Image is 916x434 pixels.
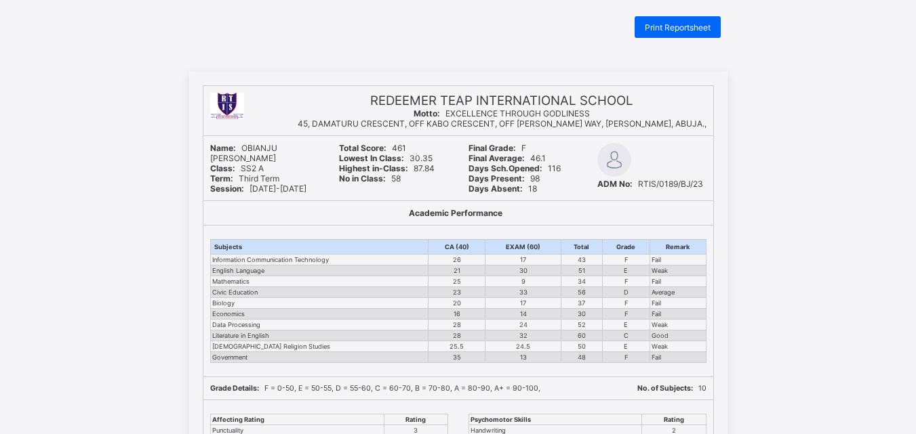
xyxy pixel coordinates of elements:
[210,265,428,276] td: English Language
[210,240,428,255] th: Subjects
[339,143,406,153] span: 461
[650,320,706,330] td: Weak
[210,255,428,265] td: Information Communication Technology
[370,93,633,108] span: REDEEMER TEAP INTERNATIONAL SCHOOL
[561,265,602,276] td: 51
[650,330,706,341] td: Good
[561,320,602,330] td: 52
[561,309,602,320] td: 30
[210,163,235,173] b: Class:
[485,298,561,309] td: 17
[650,298,706,309] td: Fail
[469,153,546,163] span: 46.1
[485,341,561,352] td: 24.5
[469,414,641,425] th: Psychomotor Skills
[210,163,264,173] span: SS2 A
[409,208,502,218] b: Academic Performance
[602,352,650,363] td: F
[210,173,233,183] b: Term:
[428,309,485,320] td: 16
[428,330,485,341] td: 28
[650,255,706,265] td: Fail
[428,265,485,276] td: 21
[469,183,523,194] b: Days Absent:
[210,298,428,309] td: Biology
[339,173,401,183] span: 58
[210,330,428,341] td: Literature in English
[650,309,706,320] td: Fail
[561,298,602,309] td: 37
[339,143,386,153] b: Total Score:
[602,287,650,298] td: D
[339,163,408,173] b: Highest in-Class:
[210,276,428,287] td: Mathematics
[210,287,428,298] td: Civic Education
[428,240,485,255] th: CA (40)
[561,255,602,265] td: 43
[561,341,602,352] td: 50
[210,309,428,320] td: Economics
[597,179,703,189] span: RTIS/0189/BJ/23
[339,153,433,163] span: 30.35
[485,309,561,320] td: 14
[485,276,561,287] td: 9
[339,173,386,183] b: No in Class:
[210,143,236,153] b: Name:
[641,414,706,425] th: Rating
[650,276,706,287] td: Fail
[602,320,650,330] td: E
[210,341,428,352] td: [DEMOGRAPHIC_DATA] Religion Studies
[602,330,650,341] td: C
[428,341,485,352] td: 25.5
[210,320,428,330] td: Data Processing
[469,183,537,194] span: 18
[428,320,485,330] td: 28
[469,173,525,183] b: Days Present:
[428,298,485,309] td: 20
[650,287,706,298] td: Average
[602,276,650,287] td: F
[561,330,602,341] td: 60
[602,309,650,320] td: F
[650,240,706,255] th: Remark
[485,255,561,265] td: 17
[485,287,561,298] td: 33
[210,183,306,194] span: [DATE]-[DATE]
[650,341,706,352] td: Weak
[298,118,706,129] span: 45, DAMATURU CRESCENT, OFF KABO CRESCENT, OFF [PERSON_NAME] WAY, [PERSON_NAME], ABUJA.,
[414,108,440,118] b: Motto:
[210,414,384,425] th: Affecting Rating
[637,384,706,393] span: 10
[210,352,428,363] td: Government
[210,173,279,183] span: Third Term
[602,255,650,265] td: F
[485,320,561,330] td: 24
[650,265,706,276] td: Weak
[637,384,693,393] b: No. of Subjects:
[428,255,485,265] td: 26
[485,240,561,255] th: EXAM (60)
[210,143,277,163] span: OBIANJU [PERSON_NAME]
[339,153,404,163] b: Lowest In Class:
[428,352,485,363] td: 35
[602,298,650,309] td: F
[210,384,540,393] span: F = 0-50, E = 50-55, D = 55-60, C = 60-70, B = 70-80, A = 80-90, A+ = 90-100,
[469,163,542,173] b: Days Sch.Opened:
[469,143,516,153] b: Final Grade:
[428,287,485,298] td: 23
[485,352,561,363] td: 13
[469,173,540,183] span: 98
[561,287,602,298] td: 56
[414,108,590,118] span: EXCELLENCE THROUGH GODLINESS
[339,163,435,173] span: 87.84
[602,265,650,276] td: E
[469,153,525,163] b: Final Average:
[485,330,561,341] td: 32
[650,352,706,363] td: Fail
[645,22,711,32] span: Print Reportsheet
[210,183,244,194] b: Session:
[597,179,633,189] b: ADM No:
[428,276,485,287] td: 25
[469,163,561,173] span: 116
[602,341,650,352] td: E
